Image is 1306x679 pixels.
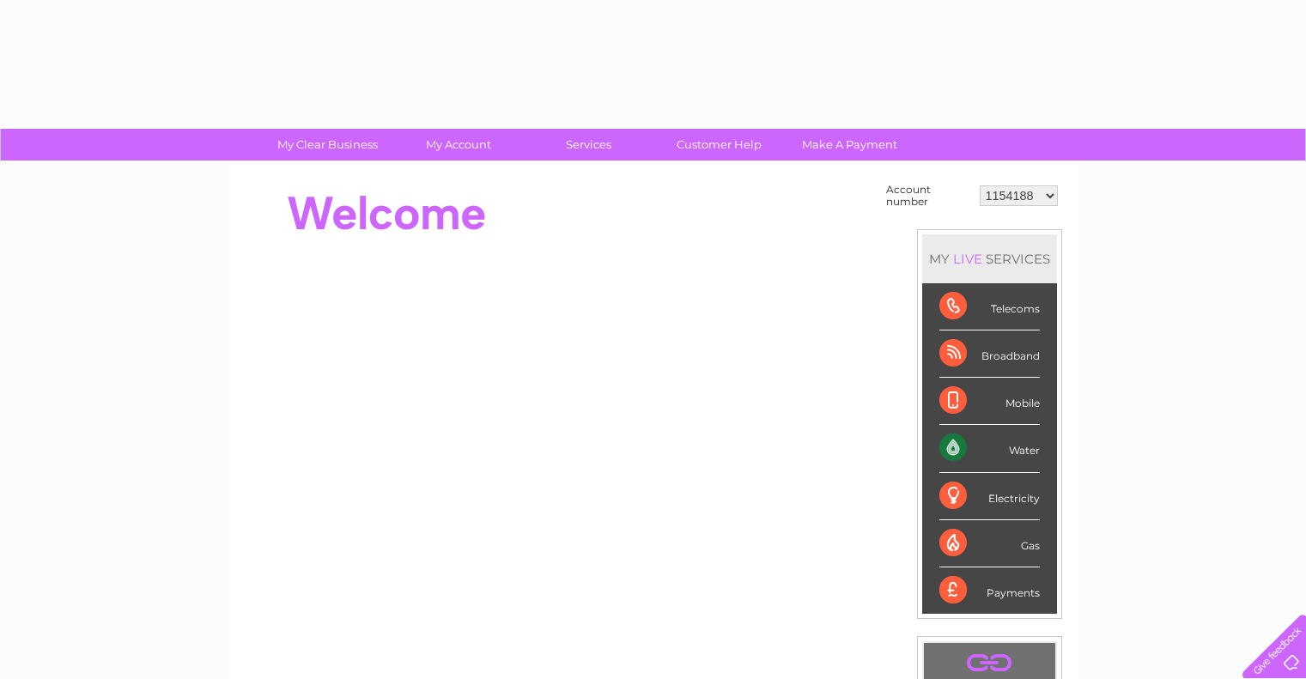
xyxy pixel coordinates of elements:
[939,425,1040,472] div: Water
[939,567,1040,614] div: Payments
[939,520,1040,567] div: Gas
[928,647,1051,677] a: .
[648,129,790,161] a: Customer Help
[922,234,1057,283] div: MY SERVICES
[387,129,529,161] a: My Account
[257,129,398,161] a: My Clear Business
[779,129,920,161] a: Make A Payment
[950,251,986,267] div: LIVE
[882,179,975,212] td: Account number
[939,330,1040,378] div: Broadband
[518,129,659,161] a: Services
[939,283,1040,330] div: Telecoms
[939,473,1040,520] div: Electricity
[939,378,1040,425] div: Mobile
